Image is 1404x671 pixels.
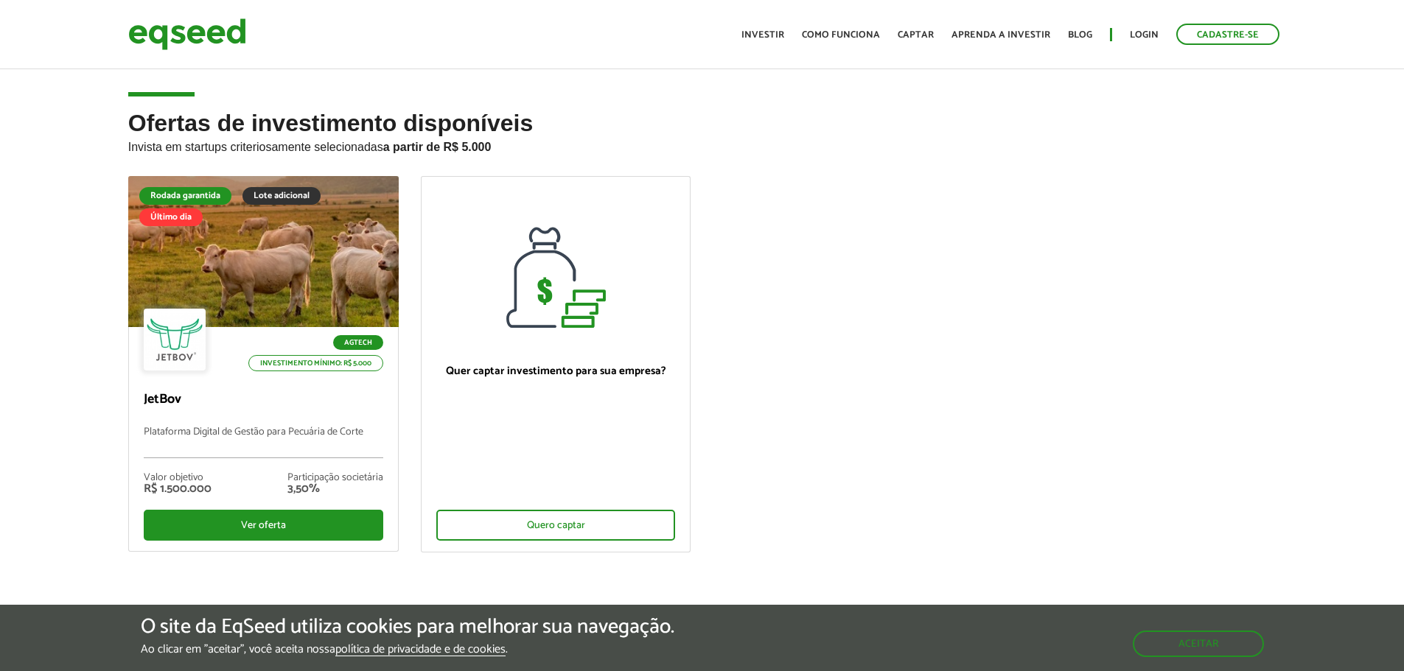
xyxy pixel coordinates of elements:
h2: Ofertas de investimento disponíveis [128,110,1276,176]
div: Participação societária [287,473,383,483]
div: R$ 1.500.000 [144,483,212,495]
img: EqSeed [128,15,246,54]
a: Rodada garantida Lote adicional Último dia Agtech Investimento mínimo: R$ 5.000 JetBov Plataforma... [128,176,399,552]
div: Lote adicional [242,187,321,205]
p: Agtech [333,335,383,350]
strong: a partir de R$ 5.000 [383,141,492,153]
a: Captar [898,30,934,40]
p: JetBov [144,392,383,408]
div: Último dia [139,208,203,226]
h5: O site da EqSeed utiliza cookies para melhorar sua navegação. [141,616,674,639]
div: Quero captar [436,510,676,541]
p: Ao clicar em "aceitar", você aceita nossa . [141,642,674,656]
div: Ver oferta [144,510,383,541]
a: Blog [1068,30,1092,40]
a: Como funciona [802,30,880,40]
p: Plataforma Digital de Gestão para Pecuária de Corte [144,426,383,458]
p: Quer captar investimento para sua empresa? [436,365,676,378]
a: Investir [741,30,784,40]
p: Investimento mínimo: R$ 5.000 [248,355,383,371]
div: Valor objetivo [144,473,212,483]
a: Quer captar investimento para sua empresa? Quero captar [421,176,691,552]
p: Invista em startups criteriosamente selecionadas [128,136,1276,154]
a: política de privacidade e de cookies [335,644,506,656]
a: Aprenda a investir [951,30,1050,40]
button: Aceitar [1133,630,1264,657]
a: Cadastre-se [1176,24,1279,45]
div: 3,50% [287,483,383,495]
a: Login [1130,30,1159,40]
div: Rodada garantida [139,187,231,205]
